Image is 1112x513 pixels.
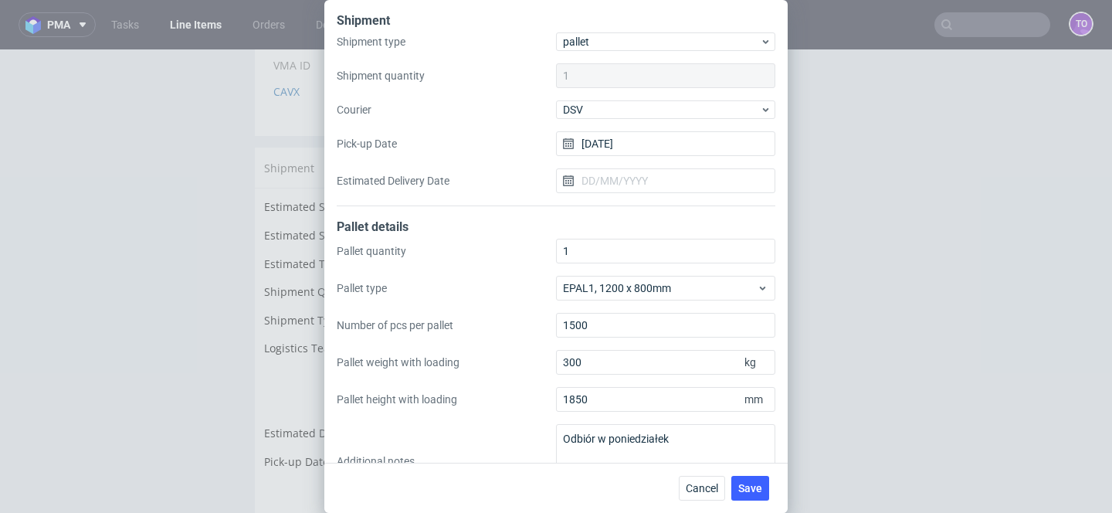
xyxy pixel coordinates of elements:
[458,206,660,234] td: Unknown
[337,102,556,117] label: Courier
[462,4,650,29] td: Date sent
[337,68,556,83] label: Shipment quantity
[337,12,775,32] div: Shipment
[337,454,556,469] label: Additional notes
[337,355,556,370] label: Pallet weight with loading
[273,4,462,29] td: VMA ID
[556,168,775,193] input: DD/MM/YYYY
[577,330,660,352] button: Update
[731,476,769,501] button: Save
[337,173,556,189] label: Estimated Delivery Date
[563,34,760,49] span: pallet
[462,29,650,56] td: [DATE]
[264,262,458,290] td: Shipment Type
[458,375,660,403] td: -
[563,280,757,296] span: EPAL1, 1200 x 800mm
[741,352,772,373] span: kg
[337,136,556,151] label: Pick-up Date
[264,233,458,262] td: Shipment Quantity
[558,107,660,129] button: Manage shipments
[458,148,660,177] td: 1 pallet
[458,177,660,206] td: 355.41 PLN
[556,131,775,156] input: DD/MM/YYYY
[458,233,660,262] td: 1
[458,403,660,432] td: [DATE]
[337,392,556,407] label: Pallet height with loading
[264,148,458,177] td: Estimated Shipment Quantity
[741,389,772,410] span: mm
[402,440,521,461] button: Send "Shipment" email
[738,483,762,494] span: Save
[264,206,458,234] td: Estimated Total weight
[337,34,556,49] label: Shipment type
[255,98,670,138] div: Shipment
[337,219,775,239] div: Pallet details
[337,243,556,259] label: Pallet quantity
[337,280,556,296] label: Pallet type
[264,375,458,403] td: Estimated Delivery Date
[563,102,760,117] span: DSV
[273,35,300,49] a: CAVX
[686,483,718,494] span: Cancel
[556,424,775,498] textarea: Odbiór w poniedziałek
[458,262,660,290] td: pallet
[337,318,556,333] label: Number of pcs per pallet
[264,177,458,206] td: Estimated Shipment Cost
[264,403,458,432] td: Pick-up Date
[679,476,725,501] button: Cancel
[264,290,458,324] td: Logistics Team Comment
